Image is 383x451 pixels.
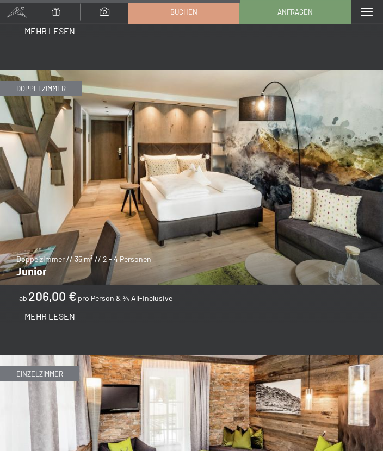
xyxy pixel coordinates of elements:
span: Buchen [170,7,197,17]
span: Mehr Lesen [24,311,75,321]
a: Mehr Lesen [24,29,75,35]
b: 206,00 € [28,289,77,304]
a: Buchen [128,1,239,23]
a: Mehr Lesen [24,314,75,321]
span: Mehr Lesen [24,26,75,36]
span: ab [19,293,27,303]
span: pro Person & ¾ All-Inclusive [78,293,172,303]
a: Anfragen [240,1,350,23]
span: Anfragen [277,7,313,17]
